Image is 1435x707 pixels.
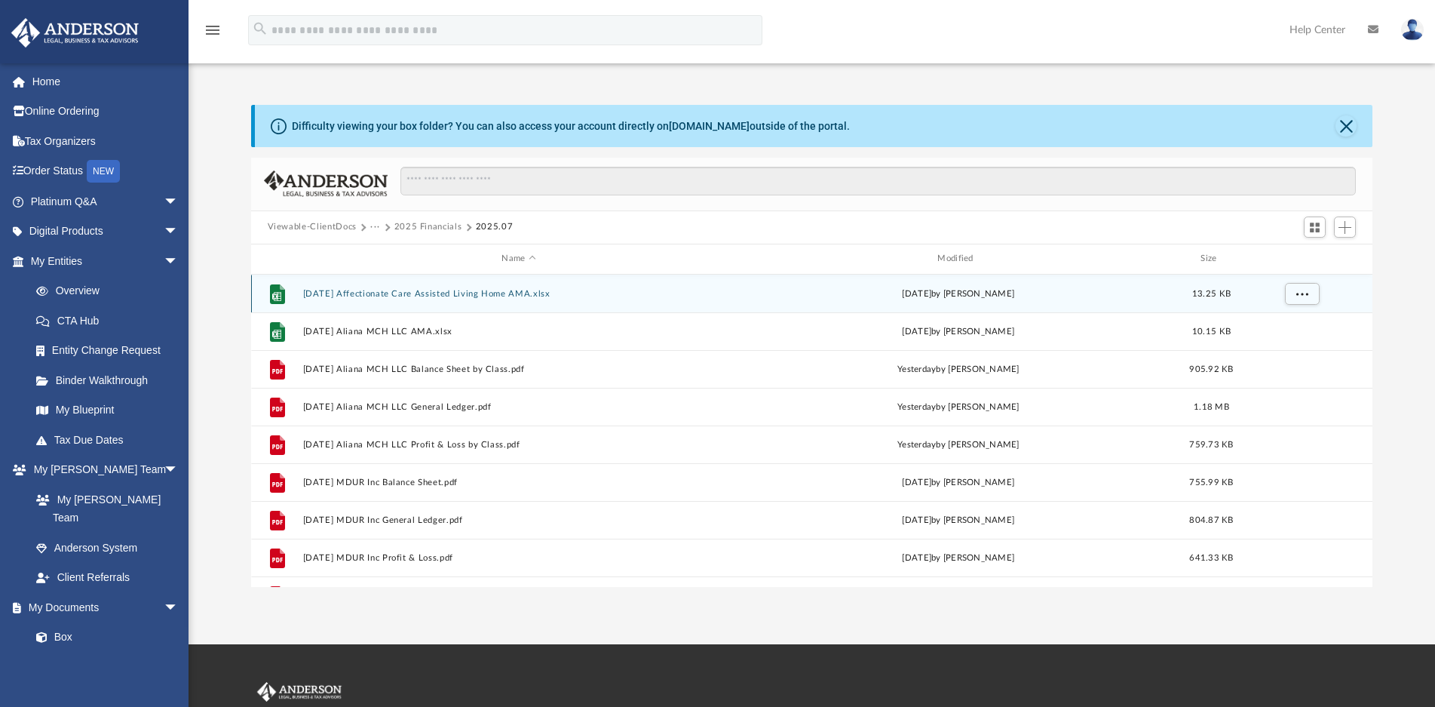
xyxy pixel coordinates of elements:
span: 755.99 KB [1189,478,1233,486]
a: Platinum Q&Aarrow_drop_down [11,186,201,217]
img: Anderson Advisors Platinum Portal [254,682,345,702]
div: by [PERSON_NAME] [742,438,1175,451]
button: Viewable-ClientDocs [268,220,357,234]
div: [DATE] by [PERSON_NAME] [742,513,1175,527]
span: 804.87 KB [1189,515,1233,524]
span: yesterday [897,364,936,373]
a: My Entitiesarrow_drop_down [11,246,201,276]
a: Client Referrals [21,563,194,593]
a: menu [204,29,222,39]
span: arrow_drop_down [164,186,194,217]
a: [DOMAIN_NAME] [669,120,750,132]
div: Name [302,252,734,266]
div: Modified [741,252,1174,266]
a: My Documentsarrow_drop_down [11,592,194,622]
span: yesterday [897,440,936,448]
span: 759.73 KB [1189,440,1233,448]
a: CTA Hub [21,306,201,336]
div: Size [1181,252,1241,266]
a: Digital Productsarrow_drop_down [11,217,201,247]
div: [DATE] by [PERSON_NAME] [742,475,1175,489]
a: Entity Change Request [21,336,201,366]
a: Box [21,622,186,653]
button: [DATE] MDUR Inc General Ledger.pdf [302,515,735,525]
button: [DATE] Aliana MCH LLC General Ledger.pdf [302,402,735,412]
img: User Pic [1401,19,1424,41]
div: by [PERSON_NAME] [742,400,1175,413]
span: 10.15 KB [1192,327,1231,335]
div: Difficulty viewing your box folder? You can also access your account directly on outside of the p... [292,118,850,134]
span: 13.25 KB [1192,289,1231,297]
span: 1.18 MB [1194,402,1229,410]
a: My Blueprint [21,395,194,426]
button: Add [1334,217,1357,238]
div: by [PERSON_NAME] [742,362,1175,376]
div: [DATE] by [PERSON_NAME] [742,551,1175,564]
a: Anderson System [21,533,194,563]
span: arrow_drop_down [164,455,194,486]
a: Order StatusNEW [11,156,201,187]
span: 641.33 KB [1189,553,1233,561]
a: Binder Walkthrough [21,365,201,395]
div: [DATE] by [PERSON_NAME] [742,287,1175,300]
button: [DATE] MDUR Inc Balance Sheet.pdf [302,478,735,487]
span: yesterday [897,402,936,410]
a: Online Ordering [11,97,201,127]
a: Tax Due Dates [21,425,201,455]
i: search [252,20,268,37]
span: arrow_drop_down [164,246,194,277]
div: grid [251,275,1373,587]
a: Home [11,66,201,97]
span: arrow_drop_down [164,592,194,623]
button: [DATE] Aliana MCH LLC Balance Sheet by Class.pdf [302,364,735,374]
button: [DATE] Affectionate Care Assisted Living Home AMA.xlsx [302,289,735,299]
button: Switch to Grid View [1304,217,1326,238]
button: ··· [370,220,380,234]
input: Search files and folders [400,167,1356,195]
i: menu [204,21,222,39]
div: id [257,252,295,266]
a: My [PERSON_NAME] Teamarrow_drop_down [11,455,194,485]
button: 2025.07 [476,220,514,234]
a: Overview [21,276,201,306]
div: NEW [87,160,120,183]
span: 905.92 KB [1189,364,1233,373]
a: My [PERSON_NAME] Team [21,484,186,533]
button: [DATE] MDUR Inc Profit & Loss.pdf [302,553,735,563]
button: Close [1335,115,1357,137]
button: More options [1284,282,1319,305]
div: [DATE] by [PERSON_NAME] [742,324,1175,338]
button: [DATE] Aliana MCH LLC AMA.xlsx [302,327,735,337]
button: 2025 Financials [394,220,462,234]
a: Tax Organizers [11,126,201,156]
img: Anderson Advisors Platinum Portal [7,18,143,48]
div: id [1248,252,1354,266]
button: [DATE] Aliana MCH LLC Profit & Loss by Class.pdf [302,440,735,450]
a: Meeting Minutes [21,652,194,682]
span: arrow_drop_down [164,217,194,247]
